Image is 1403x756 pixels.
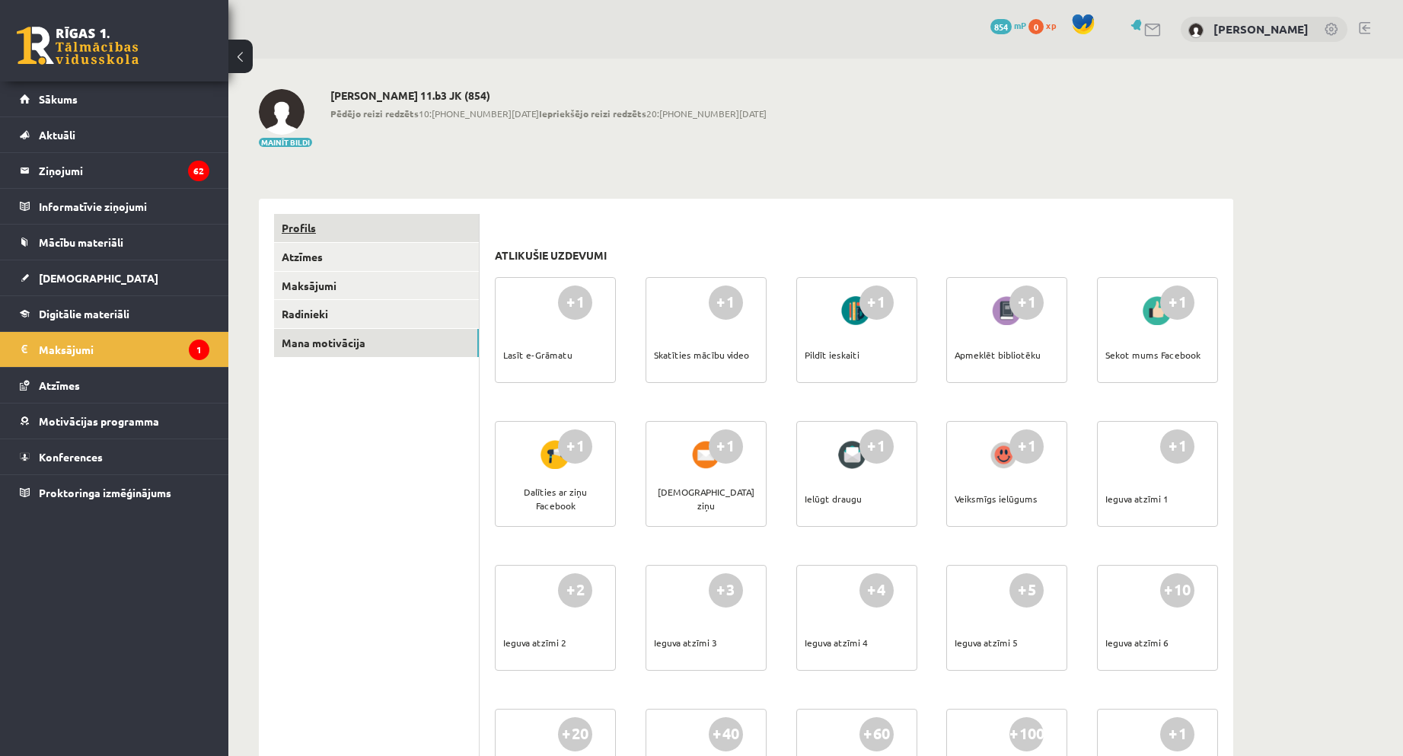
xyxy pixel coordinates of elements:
[1105,328,1201,381] div: Sekot mums Facebook
[20,189,209,224] a: Informatīvie ziņojumi
[39,128,75,142] span: Aktuāli
[330,107,419,120] b: Pēdējo reizi redzēts
[20,296,209,331] a: Digitālie materiāli
[1213,21,1309,37] a: [PERSON_NAME]
[558,429,592,464] div: +1
[495,249,607,262] h3: Atlikušie uzdevumi
[1188,23,1204,38] img: Jānis Ričards Smildziņš
[20,260,209,295] a: [DEMOGRAPHIC_DATA]
[20,332,209,367] a: Maksājumi1
[20,117,209,152] a: Aktuāli
[805,328,859,381] div: Pildīt ieskaiti
[859,573,894,608] div: +4
[709,285,743,320] div: +1
[558,573,592,608] div: +2
[805,472,862,525] div: Ielūgt draugu
[805,616,868,669] div: Ieguva atzīmi 4
[859,717,894,751] div: +60
[990,19,1026,31] a: 854 mP
[539,107,646,120] b: Iepriekšējo reizi redzēts
[558,285,592,320] div: +1
[1046,19,1056,31] span: xp
[189,340,209,360] i: 1
[1009,573,1044,608] div: +5
[1160,717,1194,751] div: +1
[1160,429,1194,464] div: +1
[20,368,209,403] a: Atzīmes
[20,81,209,116] a: Sākums
[39,486,171,499] span: Proktoringa izmēģinājums
[709,429,743,464] div: +1
[39,378,80,392] span: Atzīmes
[654,472,758,525] div: [DEMOGRAPHIC_DATA] ziņu
[1014,19,1026,31] span: mP
[1105,472,1169,525] div: Ieguva atzīmi 1
[20,404,209,439] a: Motivācijas programma
[274,300,479,328] a: Radinieki
[955,472,1038,525] div: Veiksmīgs ielūgums
[20,153,209,188] a: Ziņojumi62
[709,717,743,751] div: +40
[39,189,209,224] legend: Informatīvie ziņojumi
[39,153,209,188] legend: Ziņojumi
[20,225,209,260] a: Mācību materiāli
[1009,285,1044,320] div: +1
[274,214,479,242] a: Profils
[330,89,767,102] h2: [PERSON_NAME] 11.b3 JK (854)
[955,328,1041,381] div: Apmeklēt bibliotēku
[39,450,103,464] span: Konferences
[859,285,894,320] div: +1
[1028,19,1044,34] span: 0
[503,472,607,525] div: Dalīties ar ziņu Facebook
[1160,285,1194,320] div: +1
[709,573,743,608] div: +3
[39,414,159,428] span: Motivācijas programma
[558,717,592,751] div: +20
[330,107,767,120] span: 10:[PHONE_NUMBER][DATE] 20:[PHONE_NUMBER][DATE]
[20,439,209,474] a: Konferences
[20,475,209,510] a: Proktoringa izmēģinājums
[39,271,158,285] span: [DEMOGRAPHIC_DATA]
[1160,573,1194,608] div: +10
[17,27,139,65] a: Rīgas 1. Tālmācības vidusskola
[274,272,479,300] a: Maksājumi
[188,161,209,181] i: 62
[259,138,312,147] button: Mainīt bildi
[503,616,566,669] div: Ieguva atzīmi 2
[274,243,479,271] a: Atzīmes
[39,235,123,249] span: Mācību materiāli
[39,92,78,106] span: Sākums
[503,328,572,381] div: Lasīt e-Grāmatu
[274,329,479,357] a: Mana motivācija
[259,89,305,135] img: Jānis Ričards Smildziņš
[955,616,1018,669] div: Ieguva atzīmi 5
[1009,717,1044,751] div: +100
[654,616,717,669] div: Ieguva atzīmi 3
[39,307,129,321] span: Digitālie materiāli
[1028,19,1063,31] a: 0 xp
[990,19,1012,34] span: 854
[1009,429,1044,464] div: +1
[39,332,209,367] legend: Maksājumi
[1105,616,1169,669] div: Ieguva atzīmi 6
[654,328,749,381] div: Skatīties mācību video
[859,429,894,464] div: +1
